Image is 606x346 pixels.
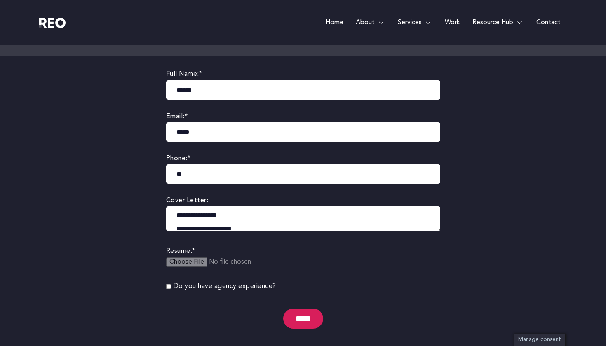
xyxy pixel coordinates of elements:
[166,111,440,122] label: Email:
[174,281,276,292] label: Do you have agency experience?
[166,195,440,206] label: Cover Letter:
[166,69,440,80] label: Full Name:
[518,337,561,342] span: Manage consent
[166,246,440,257] label: Resume:
[166,153,440,164] label: Phone:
